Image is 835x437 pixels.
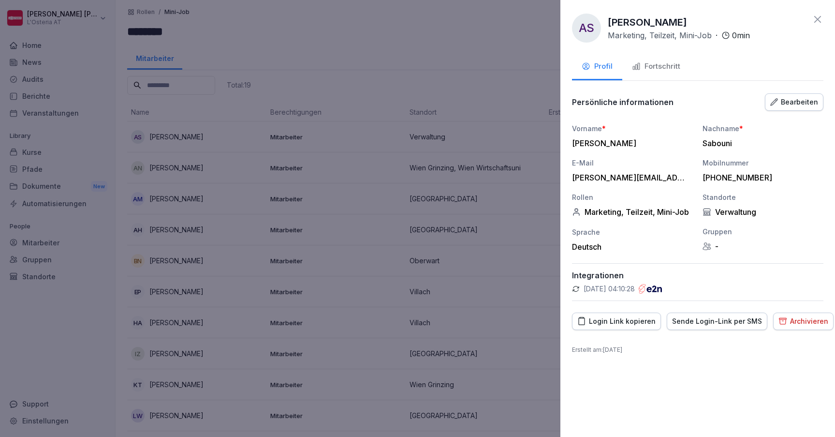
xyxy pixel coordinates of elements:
div: Login Link kopieren [577,316,656,327]
button: Sende Login-Link per SMS [667,313,767,330]
div: Sprache [572,227,693,237]
div: Rollen [572,192,693,202]
div: Sende Login-Link per SMS [672,316,762,327]
div: Bearbeiten [770,97,818,107]
div: Mobilnummer [703,158,823,168]
div: Deutsch [572,242,693,252]
div: Verwaltung [703,207,823,217]
p: 0 min [732,30,750,41]
div: AS [572,14,601,43]
img: e2n.png [639,284,662,294]
p: [PERSON_NAME] [608,15,687,30]
div: Nachname [703,123,823,134]
div: Gruppen [703,226,823,237]
div: [PERSON_NAME] [572,138,688,148]
div: Sabouni [703,138,819,148]
div: [PERSON_NAME][EMAIL_ADDRESS][PERSON_NAME][DOMAIN_NAME] [572,173,688,182]
div: Vorname [572,123,693,134]
p: Marketing, Teilzeit, Mini-Job [608,30,712,41]
div: - [703,241,823,251]
p: Persönliche informationen [572,97,674,107]
div: Archivieren [778,316,828,327]
p: Integrationen [572,271,823,280]
div: Standorte [703,192,823,202]
div: [PHONE_NUMBER] [703,173,819,182]
div: Marketing, Teilzeit, Mini-Job [572,207,693,217]
button: Archivieren [773,313,834,330]
p: [DATE] 04:10:28 [584,284,635,294]
p: Erstellt am : [DATE] [572,346,823,354]
button: Profil [572,54,622,80]
div: E-Mail [572,158,693,168]
div: Fortschritt [632,61,680,72]
div: Profil [582,61,613,72]
div: · [608,30,750,41]
button: Bearbeiten [765,93,823,111]
button: Login Link kopieren [572,313,661,330]
button: Fortschritt [622,54,690,80]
